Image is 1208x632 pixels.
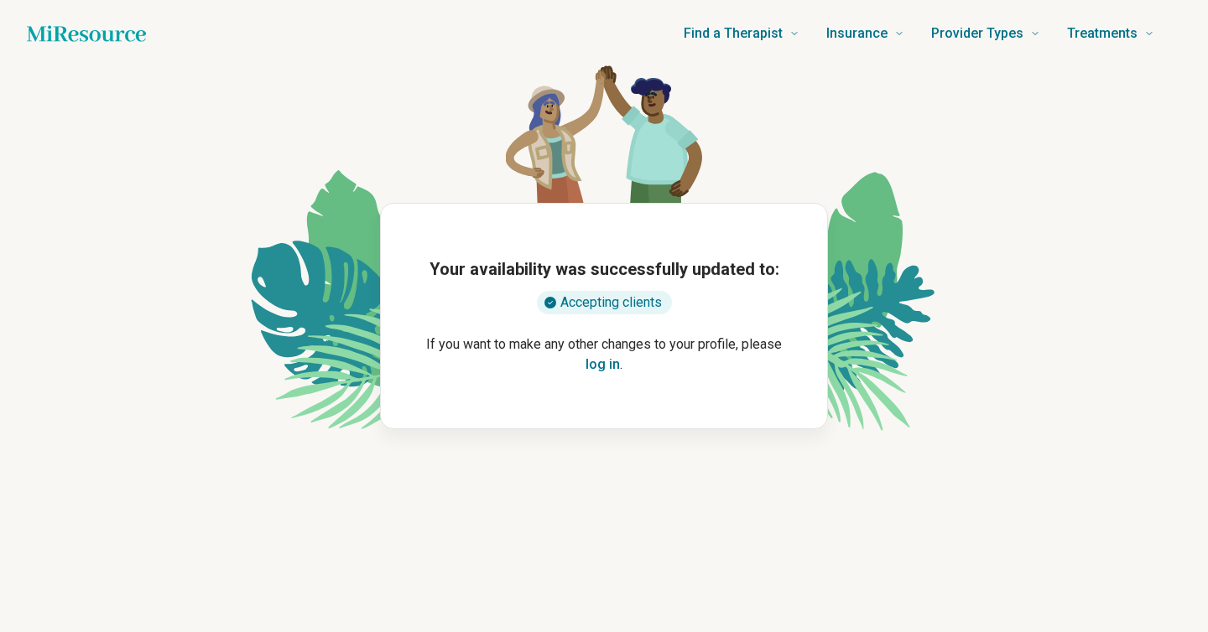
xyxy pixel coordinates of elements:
div: Accepting clients [537,291,672,314]
span: Treatments [1067,22,1138,45]
h1: Your availability was successfully updated to: [430,257,779,281]
a: Home page [27,17,146,50]
span: Find a Therapist [684,22,783,45]
span: Provider Types [931,22,1023,45]
p: If you want to make any other changes to your profile, please . [408,334,800,375]
span: Insurance [826,22,888,45]
button: log in [586,355,620,375]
